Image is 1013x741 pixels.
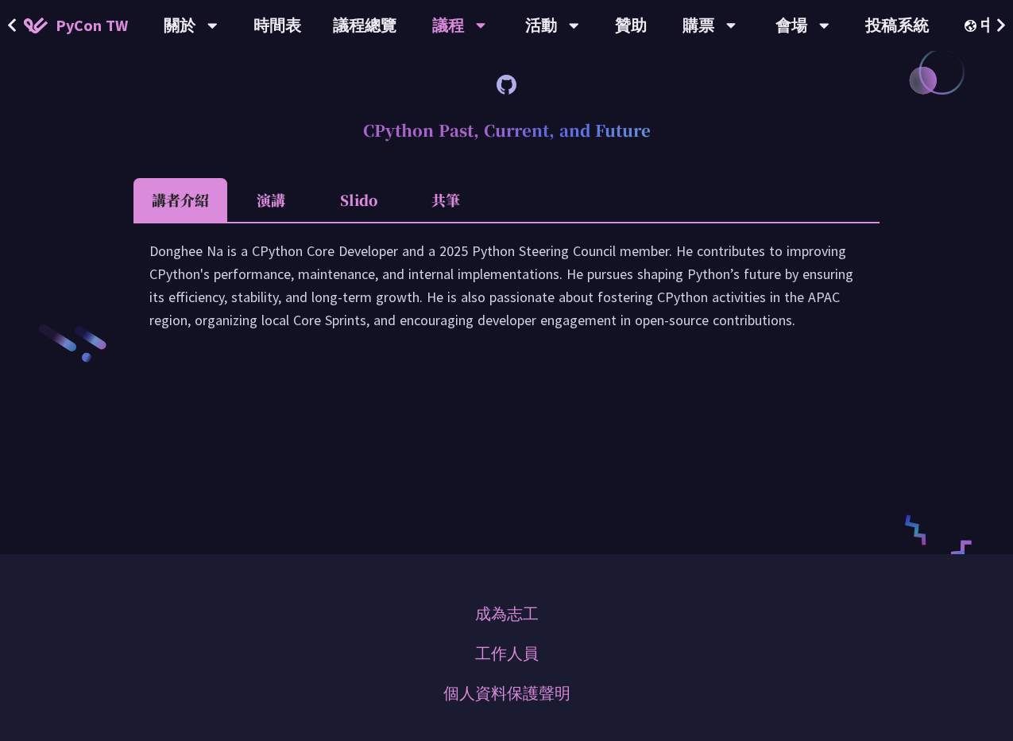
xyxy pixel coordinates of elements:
[133,107,880,154] h2: CPython Past, Current, and Future
[315,178,402,222] li: Slido
[56,14,128,37] span: PyCon TW
[443,681,570,705] a: 個人資料保護聲明
[133,178,227,222] li: 講者介紹
[149,239,864,347] div: Donghee Na is a CPython Core Developer and a 2025 Python Steering Council member. He contributes ...
[965,20,980,32] img: Locale Icon
[8,6,144,45] a: PyCon TW
[475,602,539,626] a: 成為志工
[24,17,48,33] img: Home icon of PyCon TW 2025
[227,178,315,222] li: 演講
[475,642,539,665] a: 工作人員
[402,178,489,222] li: 共筆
